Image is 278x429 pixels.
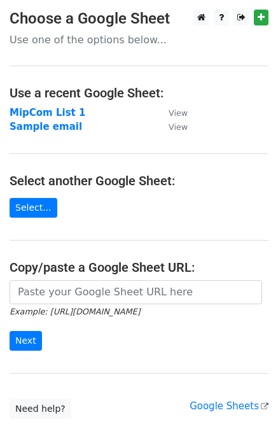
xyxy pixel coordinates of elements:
[10,33,268,46] p: Use one of the options below...
[10,121,82,132] a: Sample email
[10,331,42,351] input: Next
[169,108,188,118] small: View
[156,107,188,118] a: View
[10,399,71,419] a: Need help?
[10,10,268,28] h3: Choose a Google Sheet
[10,173,268,188] h4: Select another Google Sheet:
[10,107,85,118] a: MipCom List 1
[10,198,57,218] a: Select...
[156,121,188,132] a: View
[10,280,262,304] input: Paste your Google Sheet URL here
[10,307,140,316] small: Example: [URL][DOMAIN_NAME]
[169,122,188,132] small: View
[190,400,268,412] a: Google Sheets
[10,85,268,101] h4: Use a recent Google Sheet:
[10,260,268,275] h4: Copy/paste a Google Sheet URL:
